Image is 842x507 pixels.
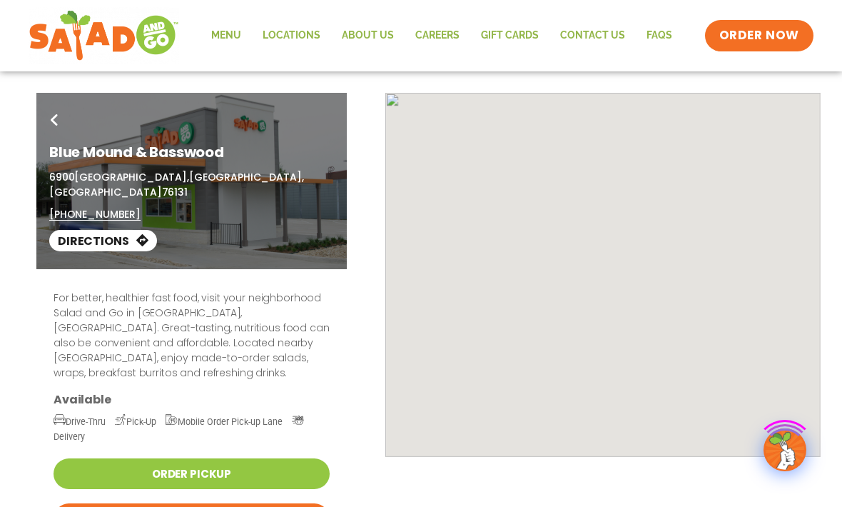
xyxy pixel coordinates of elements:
[49,141,334,163] h1: Blue Mound & Basswood
[705,20,813,51] a: ORDER NOW
[74,170,188,184] span: [GEOGRAPHIC_DATA],
[201,19,252,52] a: Menu
[166,416,283,427] span: Mobile Order Pick-up Lane
[201,19,683,52] nav: Menu
[54,291,330,381] p: For better, healthier fast food, visit your neighborhood Salad and Go in [GEOGRAPHIC_DATA], [GEOG...
[162,185,188,199] span: 76131
[49,207,141,222] a: [PHONE_NUMBER]
[115,416,156,427] span: Pick-Up
[719,27,799,44] span: ORDER NOW
[470,19,549,52] a: GIFT CARDS
[549,19,636,52] a: Contact Us
[29,7,179,64] img: new-SAG-logo-768×292
[54,416,106,427] span: Drive-Thru
[49,230,157,251] a: Directions
[49,170,74,184] span: 6900
[54,458,330,489] a: Order Pickup
[636,19,683,52] a: FAQs
[405,19,470,52] a: Careers
[49,185,162,199] span: [GEOGRAPHIC_DATA]
[252,19,331,52] a: Locations
[189,170,303,184] span: [GEOGRAPHIC_DATA],
[331,19,405,52] a: About Us
[54,392,330,407] h3: Available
